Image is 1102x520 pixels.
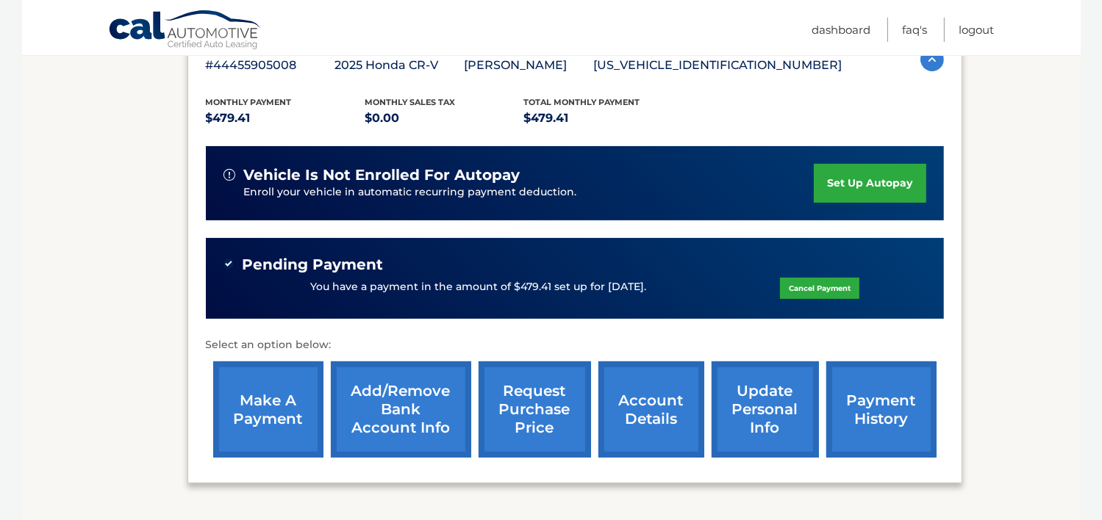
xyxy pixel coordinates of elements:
p: Select an option below: [206,336,944,354]
span: Monthly sales Tax [365,97,455,107]
a: payment history [826,361,937,458]
span: Pending Payment [243,256,384,274]
p: [PERSON_NAME] [465,55,594,76]
p: Enroll your vehicle in automatic recurring payment deduction. [244,184,815,201]
a: make a payment [213,361,323,458]
a: FAQ's [903,18,928,42]
a: account details [598,361,704,458]
a: update personal info [712,361,819,458]
a: Cancel Payment [780,278,859,299]
span: Total Monthly Payment [524,97,640,107]
a: Cal Automotive [108,10,262,52]
p: $0.00 [365,108,524,129]
span: vehicle is not enrolled for autopay [244,166,520,184]
span: Monthly Payment [206,97,292,107]
a: Add/Remove bank account info [331,361,471,458]
img: check-green.svg [223,259,234,269]
img: alert-white.svg [223,169,235,181]
p: You have a payment in the amount of $479.41 set up for [DATE]. [310,279,646,295]
p: 2025 Honda CR-V [335,55,465,76]
p: [US_VEHICLE_IDENTIFICATION_NUMBER] [594,55,842,76]
img: accordion-active.svg [920,48,944,71]
a: Dashboard [812,18,871,42]
p: $479.41 [524,108,684,129]
a: Logout [959,18,995,42]
a: set up autopay [814,164,926,203]
p: #44455905008 [206,55,335,76]
a: request purchase price [479,361,591,458]
p: $479.41 [206,108,365,129]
